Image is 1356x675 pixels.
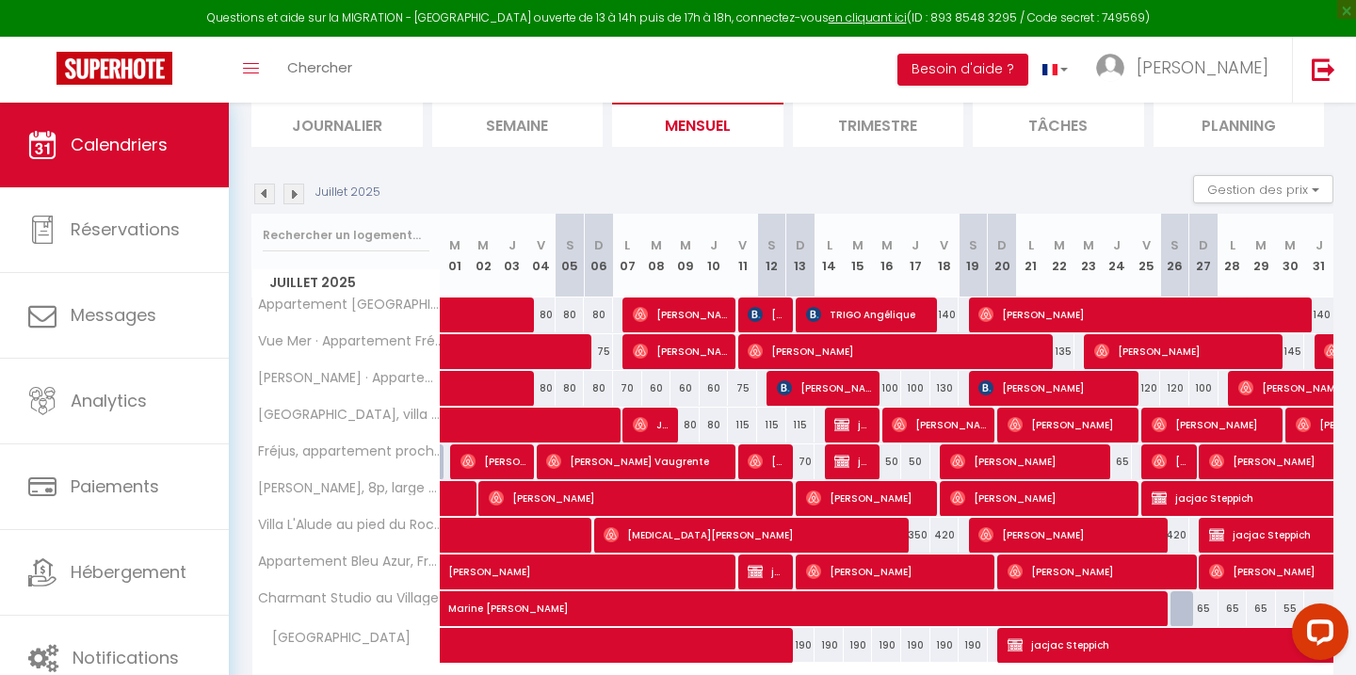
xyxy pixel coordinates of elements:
[1103,214,1132,297] th: 24
[1008,554,1192,589] span: [PERSON_NAME]
[930,297,960,332] div: 140
[852,236,864,254] abbr: M
[1045,334,1074,369] div: 135
[1276,214,1305,297] th: 30
[829,9,907,25] a: en cliquant ici
[834,443,873,479] span: jacjac Steppich
[255,334,444,348] span: Vue Mer · Appartement Fréjus Plage,1 Ch
[901,444,930,479] div: 50
[633,297,730,332] span: [PERSON_NAME]
[508,236,516,254] abbr: J
[670,371,700,406] div: 60
[556,214,585,297] th: 05
[881,236,893,254] abbr: M
[959,214,988,297] th: 19
[1219,214,1248,297] th: 28
[969,236,977,254] abbr: S
[1083,236,1094,254] abbr: M
[978,370,1134,406] span: [PERSON_NAME]
[255,591,439,605] span: Charmant Studio au Village
[1304,214,1333,297] th: 31
[449,236,460,254] abbr: M
[273,37,366,103] a: Chercher
[834,407,873,442] span: jacjac Steppich
[973,101,1144,147] li: Tâches
[815,214,844,297] th: 14
[448,544,881,580] span: [PERSON_NAME]
[251,101,423,147] li: Journalier
[1154,101,1325,147] li: Planning
[73,646,179,669] span: Notifications
[1284,236,1296,254] abbr: M
[940,236,948,254] abbr: V
[872,444,901,479] div: 50
[315,184,380,201] p: Juillet 2025
[1230,236,1235,254] abbr: L
[1113,236,1121,254] abbr: J
[1170,236,1179,254] abbr: S
[252,269,440,297] span: Juillet 2025
[255,371,444,385] span: [PERSON_NAME] · Appartement Pinède Azur
[901,214,930,297] th: 17
[700,214,729,297] th: 10
[806,480,932,516] span: [PERSON_NAME]
[624,236,630,254] abbr: L
[255,628,415,649] span: [GEOGRAPHIC_DATA]
[526,214,556,297] th: 04
[546,443,731,479] span: [PERSON_NAME] Vaugrente
[613,371,642,406] div: 70
[997,236,1007,254] abbr: D
[255,481,444,495] span: [PERSON_NAME], 8p, large private pool, Frejus
[71,389,147,412] span: Analytics
[748,443,786,479] span: [PERSON_NAME]
[1054,236,1065,254] abbr: M
[1160,214,1189,297] th: 26
[901,371,930,406] div: 100
[700,371,729,406] div: 60
[633,407,671,442] span: Jawad Sahir
[1096,54,1124,82] img: ...
[1312,57,1335,81] img: logout
[988,214,1017,297] th: 20
[1028,236,1034,254] abbr: L
[806,297,932,332] span: TRIGO Angélique
[757,408,786,442] div: 115
[1152,407,1278,442] span: [PERSON_NAME]
[728,408,757,442] div: 115
[1142,236,1151,254] abbr: V
[1103,444,1132,479] div: 65
[255,297,444,312] span: Appartement [GEOGRAPHIC_DATA]
[844,214,873,297] th: 15
[930,518,960,553] div: 420
[728,214,757,297] th: 11
[901,518,930,553] div: 350
[460,443,528,479] span: [PERSON_NAME]
[872,371,901,406] div: 100
[1094,333,1279,369] span: [PERSON_NAME]
[1132,371,1161,406] div: 120
[613,214,642,297] th: 07
[1074,214,1104,297] th: 23
[1045,214,1074,297] th: 22
[1304,297,1333,332] div: 140
[255,408,444,422] span: [GEOGRAPHIC_DATA], villa proche centre historique
[786,408,815,442] div: 115
[263,218,429,252] input: Rechercher un logement...
[469,214,498,297] th: 02
[872,214,901,297] th: 16
[441,554,470,590] a: [PERSON_NAME]
[255,554,444,569] span: Appartement Bleu Azur, Fréjus Plage, neuf, 100m2
[642,214,671,297] th: 08
[897,54,1028,86] button: Besoin d'aide ?
[930,214,960,297] th: 18
[710,236,718,254] abbr: J
[1189,214,1219,297] th: 27
[912,236,919,254] abbr: J
[71,217,180,241] span: Réservations
[1199,236,1208,254] abbr: D
[1082,37,1292,103] a: ... [PERSON_NAME]
[584,214,613,297] th: 06
[432,101,604,147] li: Semaine
[767,236,776,254] abbr: S
[441,591,470,627] a: Marine [PERSON_NAME]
